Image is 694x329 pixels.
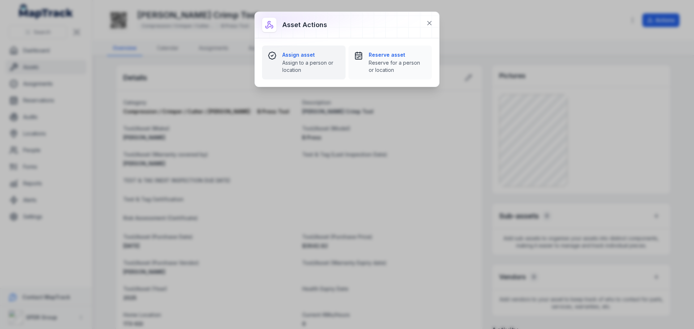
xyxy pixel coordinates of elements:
strong: Assign asset [282,51,340,59]
button: Reserve assetReserve for a person or location [348,46,432,79]
span: Reserve for a person or location [369,59,426,74]
h3: Asset actions [282,20,327,30]
span: Assign to a person or location [282,59,340,74]
strong: Reserve asset [369,51,426,59]
button: Assign assetAssign to a person or location [262,46,346,79]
